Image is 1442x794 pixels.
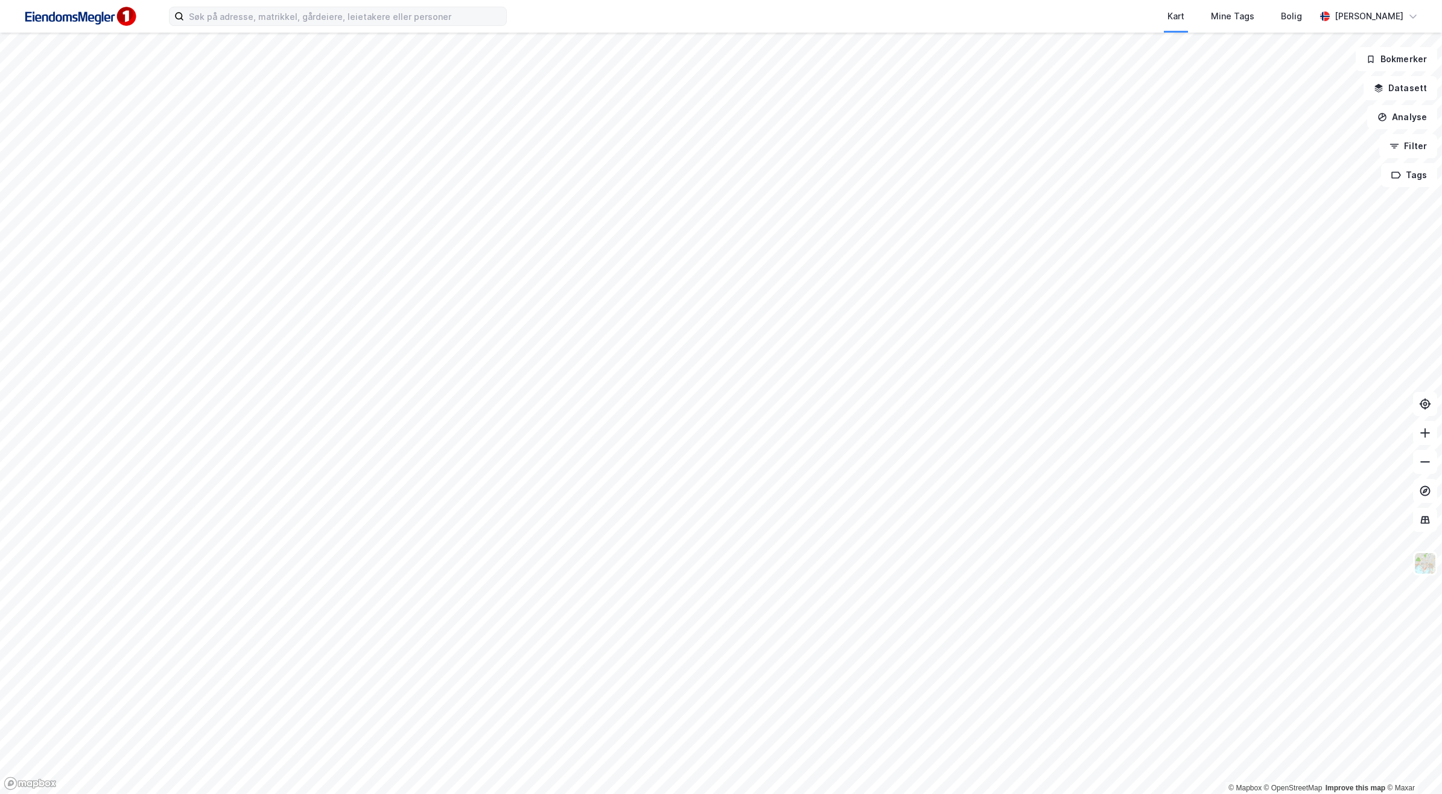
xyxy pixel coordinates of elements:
[1367,105,1437,129] button: Analyse
[1281,9,1302,24] div: Bolig
[184,7,506,25] input: Søk på adresse, matrikkel, gårdeiere, leietakere eller personer
[1335,9,1403,24] div: [PERSON_NAME]
[1382,736,1442,794] div: Kontrollprogram for chat
[1264,784,1323,792] a: OpenStreetMap
[19,3,140,30] img: F4PB6Px+NJ5v8B7XTbfpPpyloAAAAASUVORK5CYII=
[1414,552,1437,575] img: Z
[1364,76,1437,100] button: Datasett
[1211,9,1254,24] div: Mine Tags
[1326,784,1385,792] a: Improve this map
[1382,736,1442,794] iframe: Chat Widget
[1379,134,1437,158] button: Filter
[1356,47,1437,71] button: Bokmerker
[1381,163,1437,187] button: Tags
[1228,784,1262,792] a: Mapbox
[4,776,57,790] a: Mapbox homepage
[1167,9,1184,24] div: Kart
